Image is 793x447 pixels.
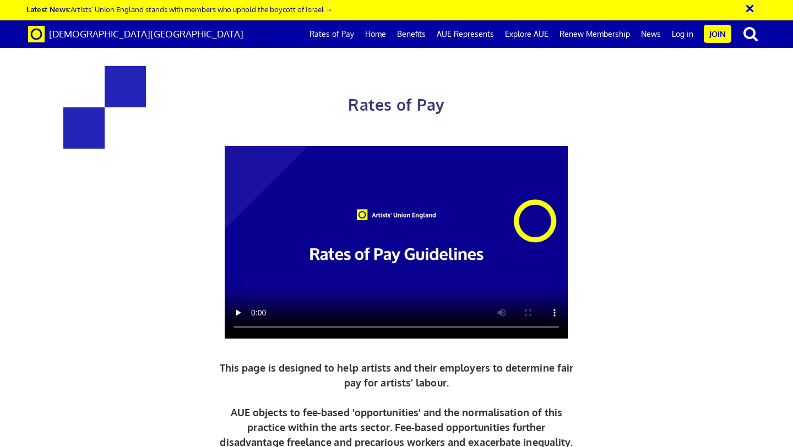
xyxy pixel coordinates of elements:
span: [DEMOGRAPHIC_DATA][GEOGRAPHIC_DATA] [49,28,243,40]
a: Brand [DEMOGRAPHIC_DATA][GEOGRAPHIC_DATA] [20,20,252,48]
button: search [734,22,768,45]
a: Explore AUE [499,20,554,48]
a: Log in [666,20,699,48]
a: News [636,20,666,48]
a: Rates of Pay [304,20,360,48]
a: Home [360,20,392,48]
span: Rates of Pay [348,95,444,115]
a: AUE Represents [431,20,499,48]
a: Benefits [392,20,431,48]
a: Latest News:Artists’ Union England stands with members who uphold the boycott of Israel → [26,4,333,14]
a: Join [704,25,731,43]
strong: Latest News: [26,4,70,14]
a: Renew Membership [554,20,636,48]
